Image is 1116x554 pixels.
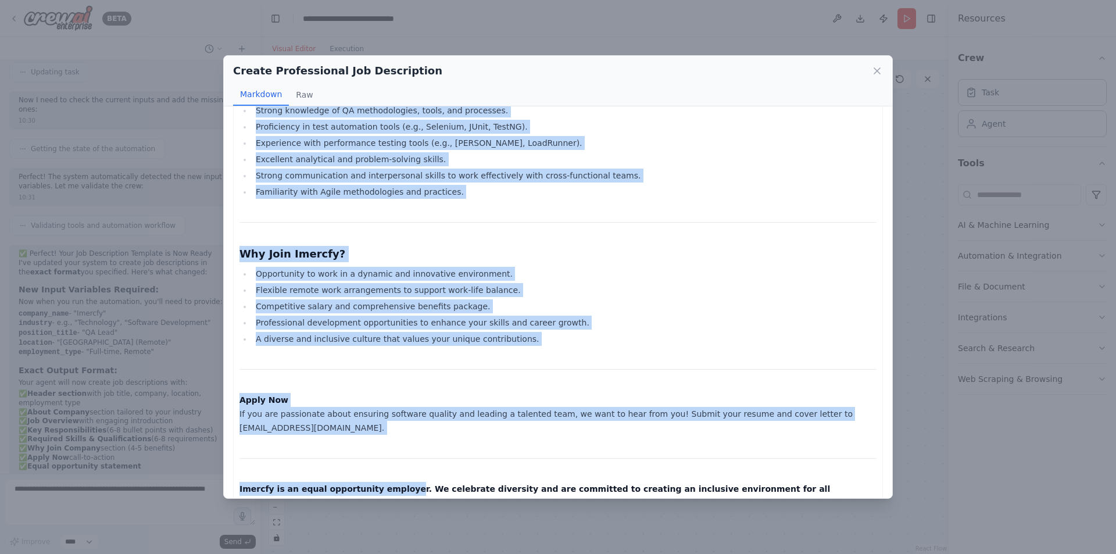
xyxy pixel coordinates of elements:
strong: Apply Now [239,395,288,405]
button: Markdown [233,84,289,106]
li: Opportunity to work in a dynamic and innovative environment. [252,267,877,281]
li: Strong communication and interpersonal skills to work effectively with cross-functional teams. [252,169,877,183]
li: Competitive salary and comprehensive benefits package. [252,299,877,313]
li: A diverse and inclusive culture that values your unique contributions. [252,332,877,346]
button: Raw [289,84,320,106]
li: Experience with performance testing tools (e.g., [PERSON_NAME], LoadRunner). [252,136,877,150]
li: Familiarity with Agile methodologies and practices. [252,185,877,199]
li: Proficiency in test automation tools (e.g., Selenium, JUnit, TestNG). [252,120,877,134]
h2: Create Professional Job Description [233,63,442,79]
strong: Imercfy is an equal opportunity employer. We celebrate diversity and are committed to creating an... [239,484,830,507]
li: Excellent analytical and problem-solving skills. [252,152,877,166]
li: Professional development opportunities to enhance your skills and career growth. [252,316,877,330]
h3: Why Join Imercfy? [239,246,877,262]
p: If you are passionate about ensuring software quality and leading a talented team, we want to hea... [239,393,877,435]
li: Flexible remote work arrangements to support work-life balance. [252,283,877,297]
li: Strong knowledge of QA methodologies, tools, and processes. [252,103,877,117]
